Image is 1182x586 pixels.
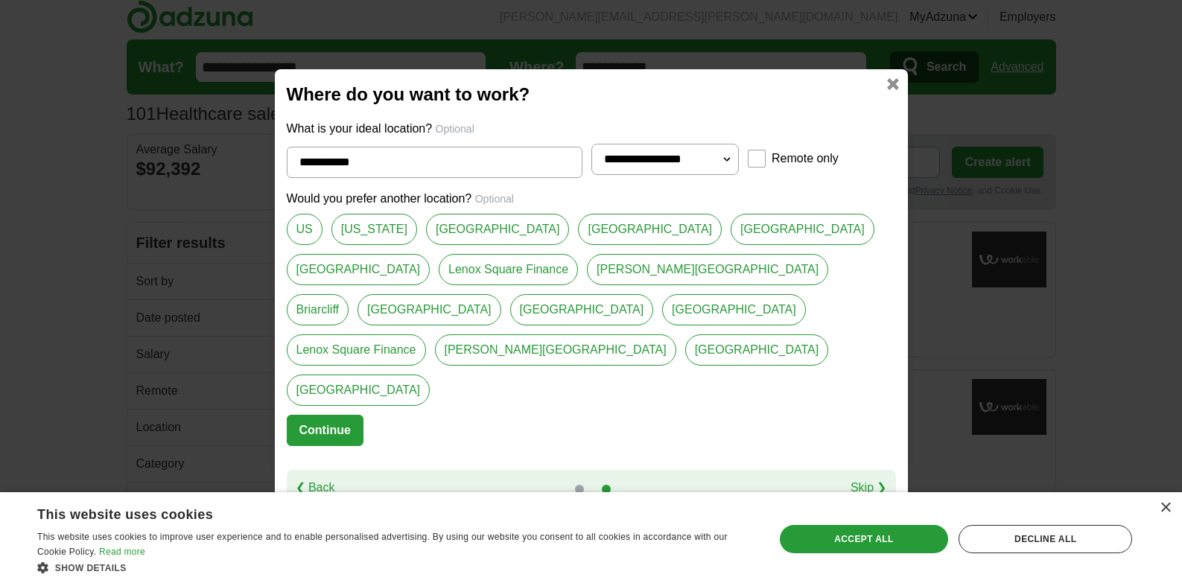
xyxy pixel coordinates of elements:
[287,120,896,138] p: What is your ideal location?
[510,294,654,325] a: [GEOGRAPHIC_DATA]
[287,190,896,208] p: Would you prefer another location?
[37,560,752,575] div: Show details
[731,214,874,245] a: [GEOGRAPHIC_DATA]
[772,150,839,168] label: Remote only
[358,294,501,325] a: [GEOGRAPHIC_DATA]
[435,334,676,366] a: [PERSON_NAME][GEOGRAPHIC_DATA]
[287,294,349,325] a: Briarcliff
[851,479,887,497] a: Skip ❯
[662,294,806,325] a: [GEOGRAPHIC_DATA]
[287,81,896,108] h2: Where do you want to work?
[296,479,335,497] a: ❮ Back
[37,501,715,523] div: This website uses cookies
[780,525,949,553] div: Accept all
[426,214,570,245] a: [GEOGRAPHIC_DATA]
[287,415,363,446] button: Continue
[287,334,426,366] a: Lenox Square Finance
[475,193,514,205] span: Optional
[99,547,145,557] a: Read more, opens a new window
[587,254,828,285] a: [PERSON_NAME][GEOGRAPHIC_DATA]
[55,563,127,573] span: Show details
[287,214,322,245] a: US
[287,375,430,406] a: [GEOGRAPHIC_DATA]
[1160,503,1171,514] div: Close
[959,525,1132,553] div: Decline all
[436,123,474,135] span: Optional
[439,254,578,285] a: Lenox Square Finance
[578,214,722,245] a: [GEOGRAPHIC_DATA]
[331,214,417,245] a: [US_STATE]
[685,334,829,366] a: [GEOGRAPHIC_DATA]
[37,532,728,557] span: This website uses cookies to improve user experience and to enable personalised advertising. By u...
[287,254,430,285] a: [GEOGRAPHIC_DATA]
